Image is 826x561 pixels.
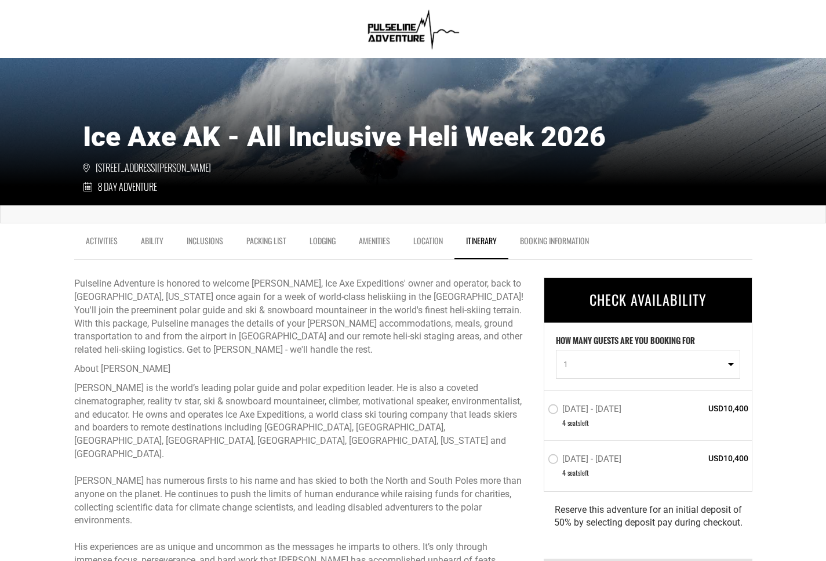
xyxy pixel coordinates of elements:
span: seat left [567,418,589,428]
span: 4 [562,418,566,428]
label: HOW MANY GUESTS ARE YOU BOOKING FOR [556,335,695,350]
span: [STREET_ADDRESS][PERSON_NAME] [83,161,211,175]
span: USD10,400 [665,453,749,464]
a: BOOKING INFORMATION [508,229,601,258]
span: 8 Day Adventure [98,180,157,194]
a: Lodging [298,229,347,258]
span: seat left [567,468,589,477]
a: Location [402,229,454,258]
p: About [PERSON_NAME] [74,363,526,376]
a: Ability [129,229,175,258]
img: 1638909355.png [363,6,463,52]
span: CHECK AVAILABILITY [590,289,707,310]
span: 4 [562,468,566,477]
h1: Ice Axe AK - All Inclusive Heli Week 2026 [83,121,744,153]
a: Amenities [347,229,402,258]
a: Packing List [235,229,298,258]
button: 1 [556,350,740,379]
label: [DATE] - [DATE] [548,454,624,468]
span: 1 [563,359,725,370]
span: s [578,468,580,477]
a: Activities [74,229,129,258]
a: Itinerary [454,229,508,259]
p: Pulseline Adventure is honored to welcome [PERSON_NAME], Ice Axe Expeditions' owner and operator,... [74,277,526,357]
div: Reserve this adventure for an initial deposit of 50% by selecting deposit pay during checkout. [544,491,752,542]
span: s [578,418,580,428]
span: USD10,400 [665,403,749,414]
label: [DATE] - [DATE] [548,404,624,418]
a: Inclusions [175,229,235,258]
